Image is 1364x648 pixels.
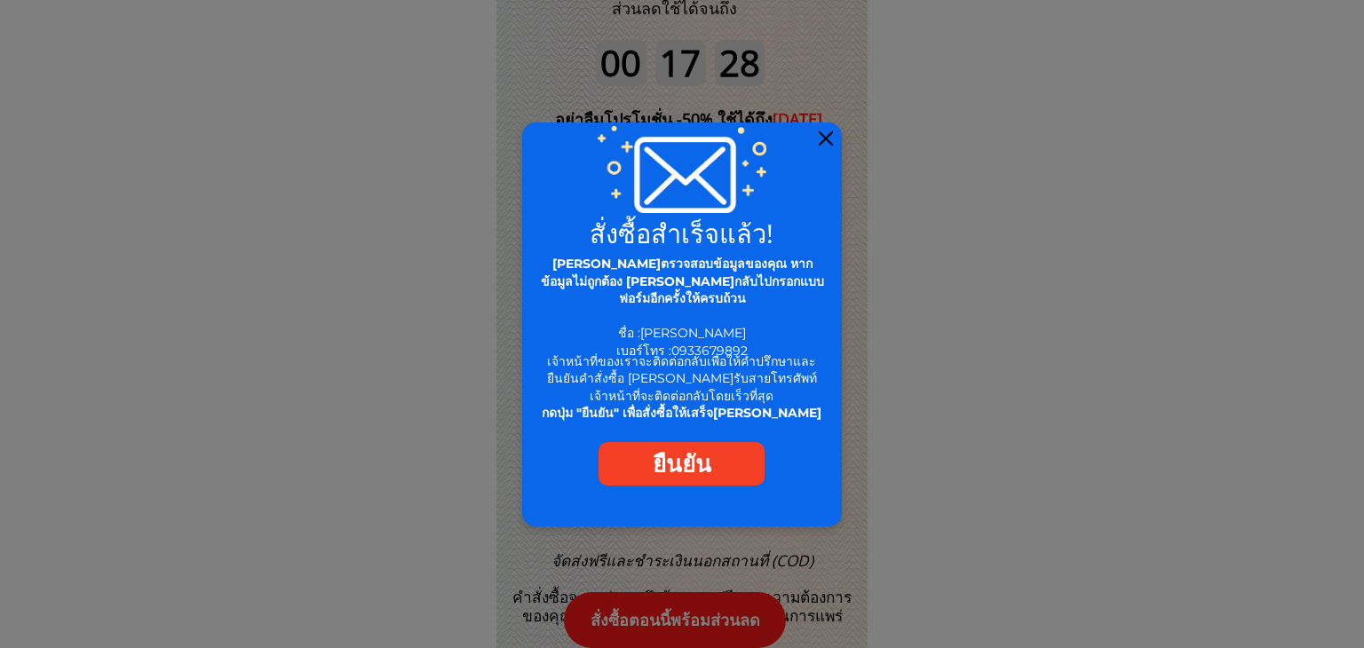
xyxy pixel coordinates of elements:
[537,353,827,423] div: เจ้าหน้าที่ของเราจะติดต่อกลับเพื่อให้คำปรึกษาและยืนยันคำสั่งซื้อ [PERSON_NAME]รับสายโทรศัพท์ เจ้า...
[640,325,746,341] span: [PERSON_NAME]
[542,405,821,421] span: กดปุ่ม "ยืนยัน" เพื่อสั่งซื้อให้เสร็จ[PERSON_NAME]
[541,256,824,306] span: [PERSON_NAME]ตรวจสอบข้อมูลของคุณ หากข้อมูลไม่ถูกต้อง [PERSON_NAME]กลับไปกรอกแบบฟอร์มอีกครั้งให้คร...
[671,343,748,359] span: 0933679892
[599,442,765,486] a: ยืนยัน
[537,256,828,360] div: ชื่อ : เบอร์โทร :
[533,220,831,246] h2: สั่งซื้อสำเร็จแล้ว!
